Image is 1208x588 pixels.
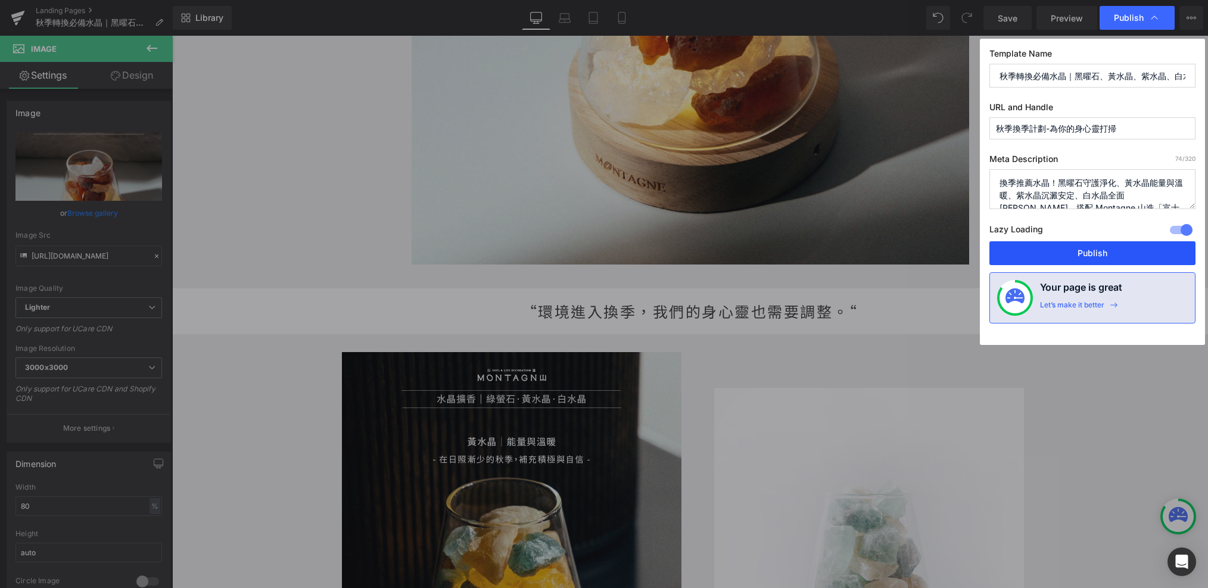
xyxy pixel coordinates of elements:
[989,102,1195,117] label: URL and Handle
[1114,13,1144,23] span: Publish
[989,48,1195,64] label: Template Name
[1040,280,1122,300] h4: Your page is great
[1175,155,1182,162] span: 74
[989,241,1195,265] button: Publish
[1005,288,1025,307] img: onboarding-status.svg
[989,169,1195,209] textarea: 換季推薦水晶！黑曜石守護淨化、黃水晶能量與溫暖、紫水晶沉澱安定、白水晶全面[PERSON_NAME]。搭配 Montagne 山造「富士山水晶擴香組」，讓空間充滿儀式感。
[1175,155,1195,162] span: /320
[989,222,1043,241] label: Lazy Loading
[989,154,1195,169] label: Meta Description
[1167,547,1196,576] div: Open Intercom Messenger
[1040,300,1104,316] div: Let’s make it better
